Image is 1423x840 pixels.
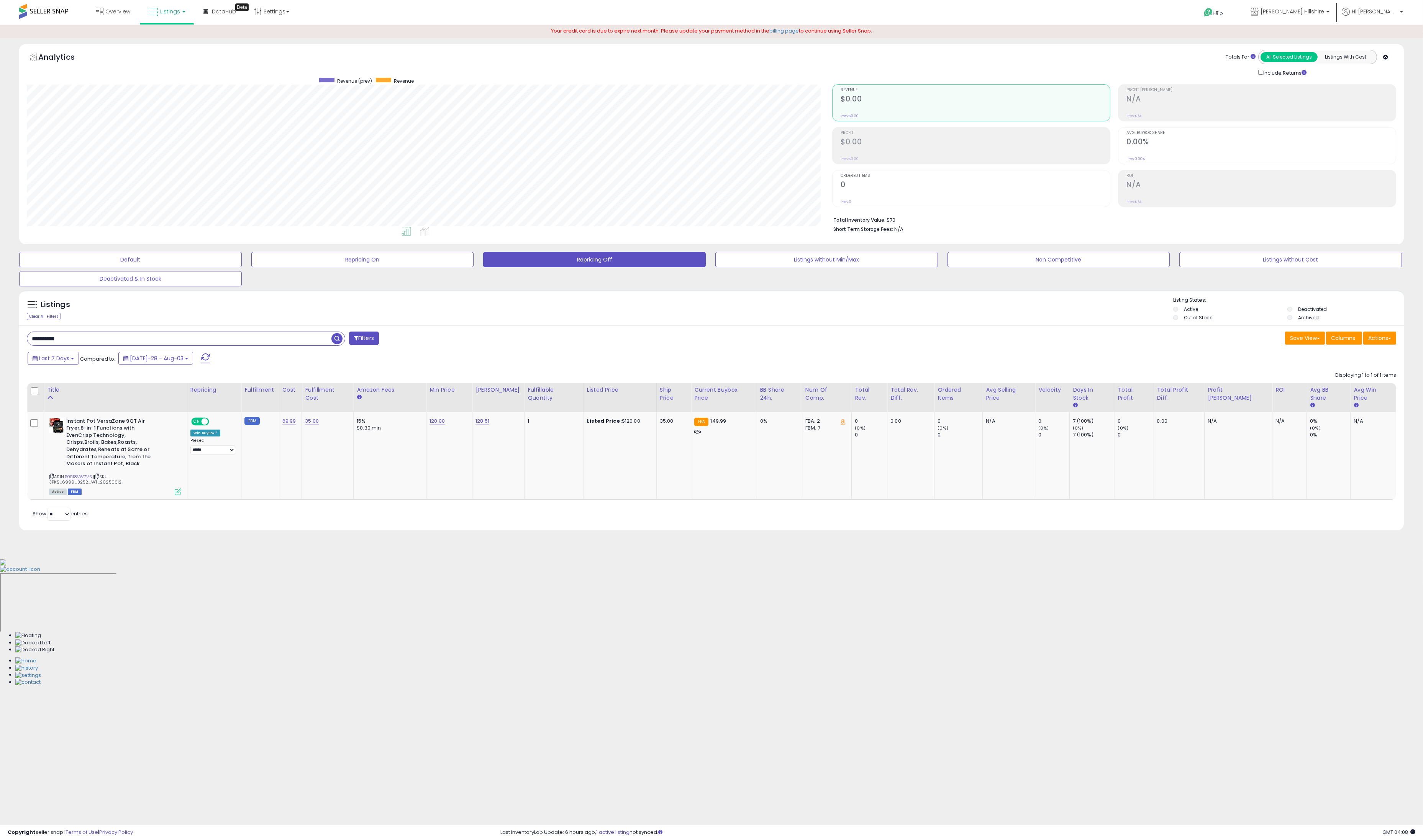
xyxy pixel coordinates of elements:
div: 0% [1310,418,1350,425]
div: Totals For [1226,54,1256,61]
i: Get Help [1203,8,1213,17]
small: FBM [244,417,259,425]
div: Ship Price [660,386,688,402]
h2: $0.00 [841,137,1110,148]
small: Avg Win Price. [1354,402,1358,409]
a: Help [1198,2,1238,25]
div: [PERSON_NAME] [475,386,521,394]
button: Deactivated & In Stock [19,271,242,286]
div: Tooltip anchor [235,3,249,11]
div: 0 [1038,431,1069,438]
div: Win BuyBox * [190,430,220,436]
span: Hi [PERSON_NAME] [1352,8,1398,15]
span: Compared to: [80,355,115,363]
span: ROI [1126,174,1396,178]
span: 149.99 [710,417,726,425]
span: Help [1213,10,1223,16]
b: Listed Price: [587,417,622,425]
small: FBA [694,418,708,426]
span: Listings [160,8,180,15]
small: (0%) [1118,425,1129,431]
div: 7 (100%) [1073,418,1114,425]
div: BB Share 24h. [760,386,799,402]
span: OFF [208,418,220,425]
h2: $0.00 [841,95,1110,105]
span: Overview [105,8,130,15]
div: Amazon Fees [357,386,423,394]
div: Preset: [190,438,235,455]
div: Avg BB Share [1310,386,1347,402]
span: Last 7 Days [39,355,69,362]
div: Clear All Filters [27,313,61,320]
span: N/A [894,226,903,233]
span: All listings currently available for purchase on Amazon [49,489,67,495]
div: Num of Comp. [805,386,848,402]
div: N/A [1208,418,1266,425]
div: 0.00 [890,418,928,425]
div: FBM: 7 [805,425,846,431]
small: (0%) [1038,425,1049,431]
b: Total Inventory Value: [833,217,885,223]
span: [DATE]-28 - Aug-03 [130,355,184,362]
div: 1 [528,418,578,425]
button: Non Competitive [948,252,1170,267]
button: Save View [1285,332,1325,345]
img: Home [15,657,36,665]
img: History [15,665,38,672]
div: 0 [855,418,887,425]
div: 0 [938,418,982,425]
div: 0% [760,418,796,425]
div: Displaying 1 to 1 of 1 items [1335,372,1396,379]
span: Columns [1331,334,1355,342]
span: FBM [68,489,82,495]
div: 0 [1038,418,1069,425]
a: Hi [PERSON_NAME] [1342,8,1403,25]
div: Ordered Items [938,386,979,402]
h2: 0.00% [1126,137,1396,148]
div: N/A [1354,418,1390,425]
span: DataHub [212,8,236,15]
div: 0 [855,431,887,438]
span: Show: entries [33,510,88,517]
small: (0%) [1310,425,1321,431]
span: Revenue [394,78,414,84]
b: Instant Pot VersaZone 9QT Air Fryer,8-in-1 Functions with EvenCrisp Technology, Crisps,Broils, Ba... [66,418,159,469]
div: 15% [357,418,420,425]
h2: 0 [841,180,1110,191]
h5: Analytics [38,52,90,64]
label: Out of Stock [1184,314,1212,321]
div: Profit [PERSON_NAME] [1208,386,1269,402]
span: | SKU: 3PKS_6999_3252_WT_20250612 [49,474,121,485]
h2: N/A [1126,95,1396,105]
div: Velocity [1038,386,1066,394]
small: Amazon Fees. [357,394,361,401]
a: B0B18VW7VS [65,474,92,480]
a: billing page [769,27,799,34]
small: (0%) [855,425,866,431]
span: Revenue (prev) [337,78,372,84]
div: Cost [282,386,299,394]
div: N/A [1275,418,1301,425]
div: Min Price [430,386,469,394]
b: Short Term Storage Fees: [833,226,893,232]
small: Prev: 0.00% [1126,157,1145,161]
a: 120.00 [430,417,445,425]
button: Filters [349,332,379,345]
h5: Listings [41,299,70,310]
span: Profit [841,131,1110,135]
button: [DATE]-28 - Aug-03 [118,352,193,365]
button: Listings without Cost [1179,252,1402,267]
img: 51T0uim0mPL._SL40_.jpg [49,418,64,433]
small: Prev: N/A [1126,199,1141,204]
img: Docked Right [15,646,54,654]
button: Repricing On [251,252,474,267]
div: Total Rev. Diff. [890,386,931,402]
small: Days In Stock. [1073,402,1077,409]
div: 7 (100%) [1073,431,1114,438]
div: 0 [1118,418,1154,425]
img: Settings [15,672,41,679]
small: (0%) [1073,425,1084,431]
div: 0 [1118,431,1154,438]
div: Days In Stock [1073,386,1111,402]
div: 0% [1310,431,1350,438]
